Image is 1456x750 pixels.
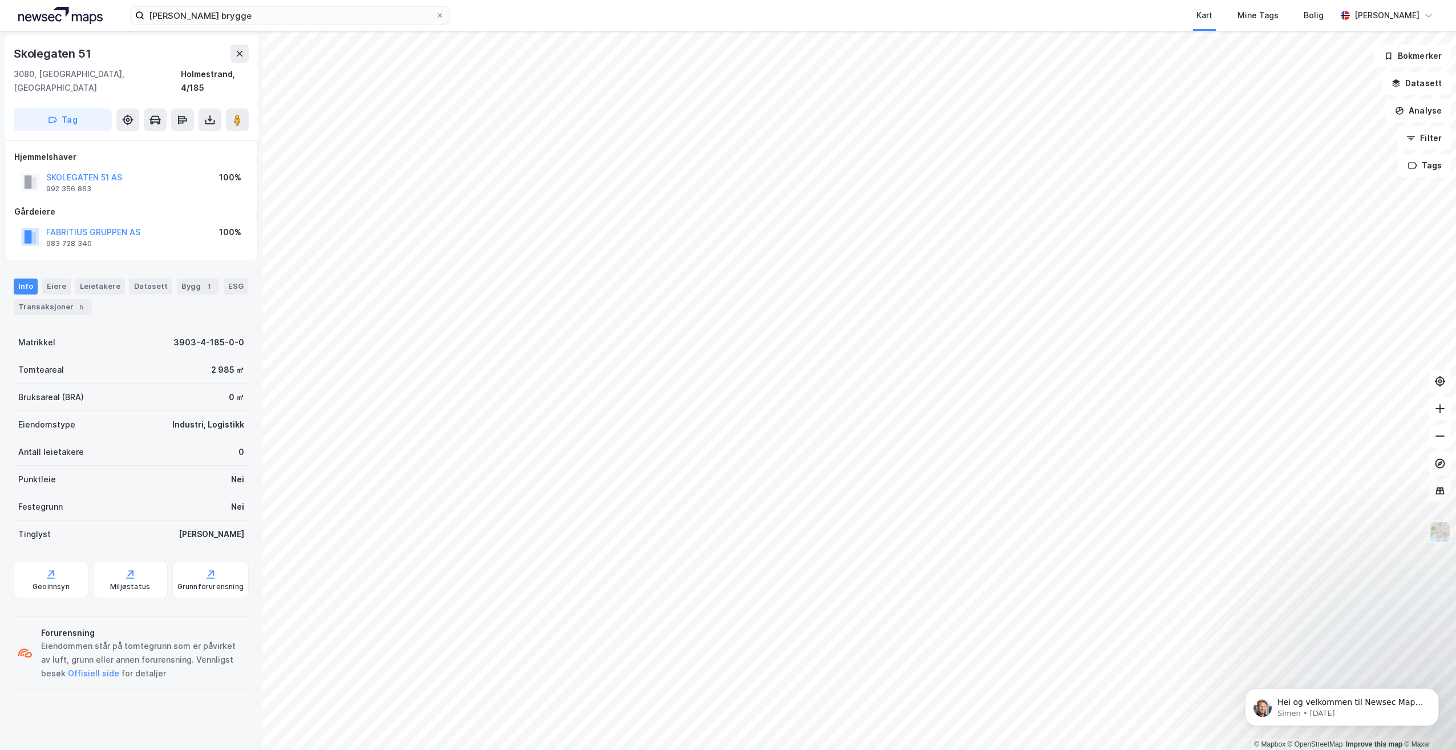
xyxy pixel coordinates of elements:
[211,363,244,377] div: 2 985 ㎡
[1288,740,1343,748] a: OpenStreetMap
[1382,72,1451,95] button: Datasett
[238,445,244,459] div: 0
[229,390,244,404] div: 0 ㎡
[1429,521,1451,543] img: Z
[224,279,248,295] div: ESG
[18,445,84,459] div: Antall leietakere
[18,418,75,432] div: Eiendomstype
[75,279,125,295] div: Leietakere
[177,279,219,295] div: Bygg
[1254,740,1285,748] a: Mapbox
[18,527,51,541] div: Tinglyst
[18,390,84,404] div: Bruksareal (BRA)
[219,171,241,184] div: 100%
[14,279,38,295] div: Info
[203,281,215,292] div: 1
[14,299,92,315] div: Transaksjoner
[181,67,249,95] div: Holmestrand, 4/185
[1397,127,1451,150] button: Filter
[14,45,93,63] div: Skolegaten 51
[14,205,248,219] div: Gårdeiere
[18,7,103,24] img: logo.a4113a55bc3d86da70a041830d287a7e.svg
[144,7,435,24] input: Søk på adresse, matrikkel, gårdeiere, leietakere eller personer
[179,527,244,541] div: [PERSON_NAME]
[1304,9,1324,22] div: Bolig
[177,582,244,591] div: Grunnforurensning
[1374,45,1451,67] button: Bokmerker
[1385,99,1451,122] button: Analyse
[18,363,64,377] div: Tomteareal
[18,336,55,349] div: Matrikkel
[18,500,63,514] div: Festegrunn
[1354,9,1419,22] div: [PERSON_NAME]
[1398,154,1451,177] button: Tags
[173,336,244,349] div: 3903-4-185-0-0
[46,184,91,193] div: 992 356 863
[14,108,112,131] button: Tag
[14,150,248,164] div: Hjemmelshaver
[14,67,181,95] div: 3080, [GEOGRAPHIC_DATA], [GEOGRAPHIC_DATA]
[231,500,244,514] div: Nei
[1196,9,1212,22] div: Kart
[46,239,92,248] div: 983 728 340
[172,418,244,432] div: Industri, Logistikk
[42,279,71,295] div: Eiere
[41,639,244,680] div: Eiendommen står på tomtegrunn som er påvirket av luft, grunn eller annen forurensning. Vennligst ...
[219,225,241,239] div: 100%
[41,626,244,640] div: Forurensning
[33,582,70,591] div: Geoinnsyn
[130,279,172,295] div: Datasett
[1237,9,1279,22] div: Mine Tags
[110,582,150,591] div: Miljøstatus
[231,473,244,486] div: Nei
[76,301,87,313] div: 5
[1346,740,1402,748] a: Improve this map
[18,473,56,486] div: Punktleie
[1228,664,1456,744] iframe: Intercom notifications message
